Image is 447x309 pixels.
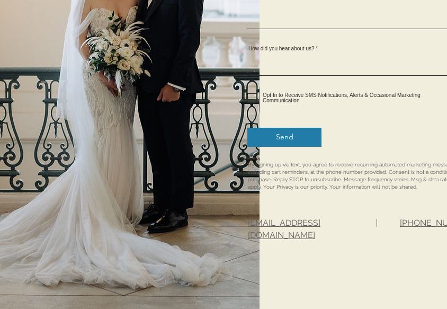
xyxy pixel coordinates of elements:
span: Opt In to Receive SMS Notifications, Alerts & Occasional Marketing Communication [263,92,421,103]
a: [EMAIL_ADDRESS][DOMAIN_NAME] [248,218,320,240]
button: Send [247,128,321,147]
span: Send [276,132,293,143]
